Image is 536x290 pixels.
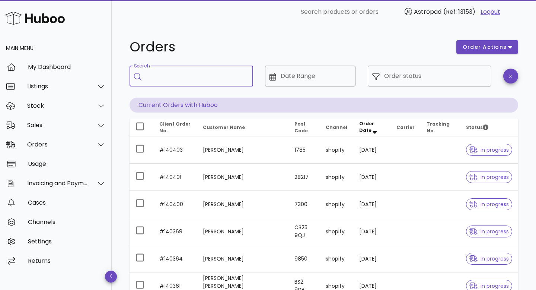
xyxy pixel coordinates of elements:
[469,256,509,261] span: in progress
[469,174,509,180] span: in progress
[466,124,488,130] span: Status
[481,7,500,16] a: Logout
[320,136,353,164] td: shopify
[153,164,197,191] td: #140401
[27,83,88,90] div: Listings
[359,120,374,133] span: Order Date
[462,43,507,51] span: order actions
[28,238,106,245] div: Settings
[353,136,390,164] td: [DATE]
[320,218,353,245] td: shopify
[153,119,197,136] th: Client Order No.
[27,102,88,109] div: Stock
[130,40,447,54] h1: Orders
[353,119,390,136] th: Order Date: Sorted descending. Activate to remove sorting.
[390,119,421,136] th: Carrier
[27,141,88,148] div: Orders
[288,218,320,245] td: CB25 9QJ
[203,124,245,130] span: Customer Name
[197,245,288,272] td: [PERSON_NAME]
[28,218,106,226] div: Channels
[288,245,320,272] td: 9850
[443,7,475,16] span: (Ref: 13153)
[28,63,106,70] div: My Dashboard
[28,199,106,206] div: Cases
[421,119,460,136] th: Tracking No.
[469,229,509,234] span: in progress
[197,119,288,136] th: Customer Name
[197,164,288,191] td: [PERSON_NAME]
[427,121,450,134] span: Tracking No.
[288,136,320,164] td: 1785
[153,218,197,245] td: #140369
[469,202,509,207] span: in progress
[320,191,353,218] td: shopify
[456,40,518,54] button: order actions
[469,147,509,152] span: in progress
[414,7,441,16] span: Astropad
[288,119,320,136] th: Post Code
[27,180,88,187] div: Invoicing and Payments
[396,124,415,130] span: Carrier
[134,63,150,69] label: Search
[130,98,518,113] p: Current Orders with Huboo
[353,191,390,218] td: [DATE]
[28,257,106,264] div: Returns
[353,245,390,272] td: [DATE]
[320,119,353,136] th: Channel
[159,121,191,134] span: Client Order No.
[153,245,197,272] td: #140364
[153,191,197,218] td: #140400
[28,160,106,167] div: Usage
[288,164,320,191] td: 28217
[469,283,509,289] span: in progress
[288,191,320,218] td: 7300
[353,164,390,191] td: [DATE]
[5,10,65,26] img: Huboo Logo
[460,119,518,136] th: Status
[320,164,353,191] td: shopify
[353,218,390,245] td: [DATE]
[27,122,88,129] div: Sales
[197,136,288,164] td: [PERSON_NAME]
[197,191,288,218] td: [PERSON_NAME]
[153,136,197,164] td: #140403
[320,245,353,272] td: shopify
[197,218,288,245] td: [PERSON_NAME]
[294,121,308,134] span: Post Code
[326,124,347,130] span: Channel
